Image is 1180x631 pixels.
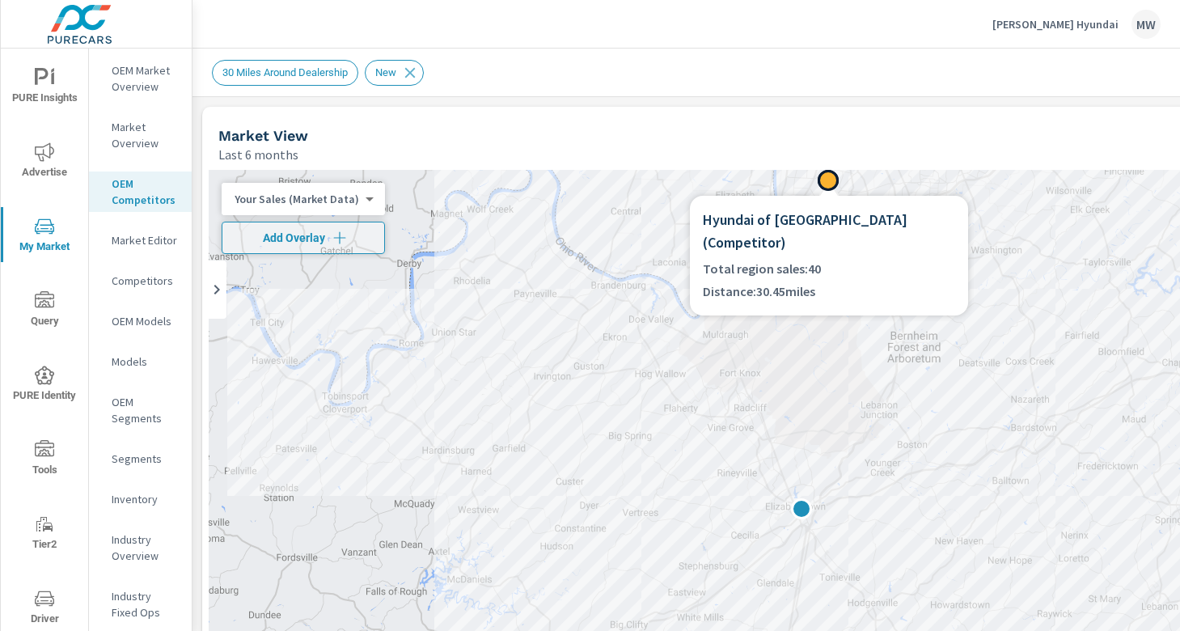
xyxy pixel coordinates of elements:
[89,58,192,99] div: OEM Market Overview
[89,115,192,155] div: Market Overview
[6,291,83,331] span: Query
[703,280,955,303] p: Distance: 30.45 miles
[235,192,359,206] p: Your Sales (Market Data)
[218,145,298,164] p: Last 6 months
[89,269,192,293] div: Competitors
[6,68,83,108] span: PURE Insights
[1131,10,1161,39] div: MW
[112,491,179,507] p: Inventory
[112,62,179,95] p: OEM Market Overview
[6,217,83,256] span: My Market
[112,313,179,329] p: OEM Models
[89,584,192,625] div: Industry Fixed Ops
[218,127,308,144] h5: Market View
[89,487,192,511] div: Inventory
[6,515,83,554] span: Tier2
[366,66,406,78] span: New
[112,273,179,289] p: Competitors
[222,192,372,207] div: Your Sales (Market Data)
[6,589,83,629] span: Driver
[703,209,955,254] h6: Hyundai of [GEOGRAPHIC_DATA] ( Competitor )
[89,390,192,430] div: OEM Segments
[89,447,192,471] div: Segments
[229,230,378,246] span: Add Overlay
[112,531,179,564] p: Industry Overview
[112,232,179,248] p: Market Editor
[213,66,357,78] span: 30 Miles Around Dealership
[112,394,179,426] p: OEM Segments
[365,60,424,86] div: New
[112,119,179,151] p: Market Overview
[112,176,179,208] p: OEM Competitors
[89,172,192,212] div: OEM Competitors
[89,228,192,252] div: Market Editor
[112,451,179,467] p: Segments
[6,142,83,182] span: Advertise
[112,588,179,620] p: Industry Fixed Ops
[6,366,83,405] span: PURE Identity
[89,349,192,374] div: Models
[89,527,192,568] div: Industry Overview
[112,354,179,370] p: Models
[992,17,1119,32] p: [PERSON_NAME] Hyundai
[703,257,955,280] p: Total region sales: 40
[6,440,83,480] span: Tools
[222,222,385,254] button: Add Overlay
[89,309,192,333] div: OEM Models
